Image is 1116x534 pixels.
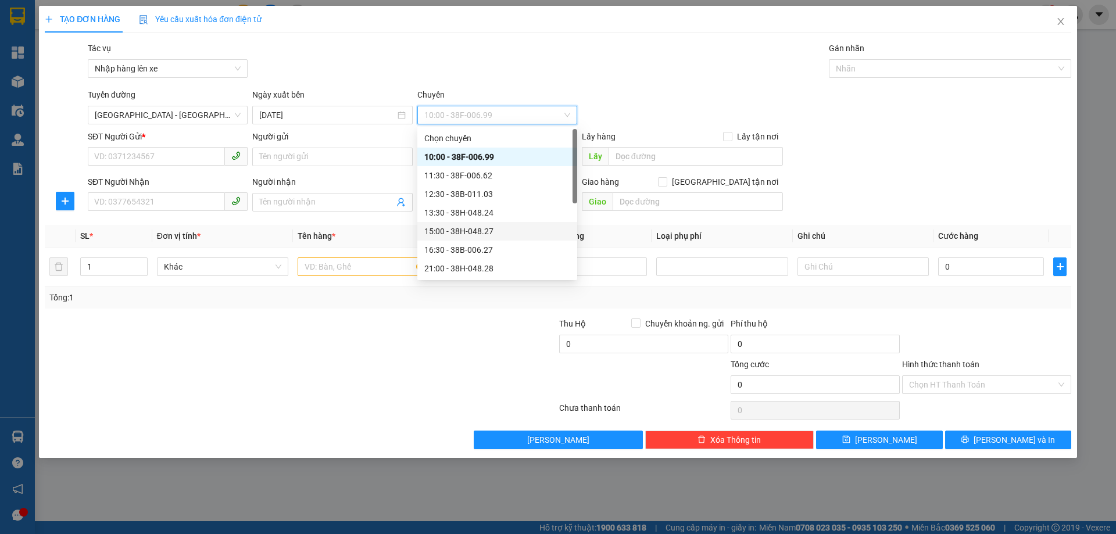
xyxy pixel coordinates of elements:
[667,175,783,188] span: [GEOGRAPHIC_DATA] tận nơi
[1054,262,1065,271] span: plus
[424,150,570,163] div: 10:00 - 38F-006.99
[731,317,900,335] div: Phí thu hộ
[902,360,979,369] label: Hình thức thanh toán
[974,433,1055,446] span: [PERSON_NAME] và In
[527,433,589,446] span: [PERSON_NAME]
[559,319,586,328] span: Thu Hộ
[613,192,783,211] input: Dọc đường
[609,147,783,166] input: Dọc đường
[88,175,248,188] div: SĐT Người Nhận
[641,317,728,330] span: Chuyển khoản ng. gửi
[961,435,969,445] span: printer
[95,60,241,77] span: Nhập hàng lên xe
[945,431,1071,449] button: printer[PERSON_NAME] và In
[424,225,570,238] div: 15:00 - 38H-048.27
[582,132,616,141] span: Lấy hàng
[417,129,577,148] div: Chọn chuyến
[49,291,431,304] div: Tổng: 1
[259,109,395,121] input: 15/08/2025
[710,433,761,446] span: Xóa Thông tin
[938,231,978,241] span: Cước hàng
[797,257,929,276] input: Ghi Chú
[1053,257,1066,276] button: plus
[298,257,429,276] input: VD: Bàn, Ghế
[424,132,570,145] div: Chọn chuyến
[842,435,850,445] span: save
[417,88,577,106] div: Chuyến
[45,15,53,23] span: plus
[88,44,111,53] label: Tác vụ
[252,88,412,106] div: Ngày xuất bến
[298,231,335,241] span: Tên hàng
[424,262,570,275] div: 21:00 - 38H-048.28
[45,15,120,24] span: TẠO ĐƠN HÀNG
[582,177,619,187] span: Giao hàng
[652,225,792,248] th: Loại phụ phí
[855,433,917,446] span: [PERSON_NAME]
[80,231,90,241] span: SL
[56,196,74,206] span: plus
[231,151,241,160] span: phone
[424,106,570,124] span: 10:00 - 38F-006.99
[793,225,933,248] th: Ghi chú
[541,257,647,276] input: 0
[95,106,241,124] span: Hà Nội - Hà Tĩnh
[1045,6,1077,38] button: Close
[582,192,613,211] span: Giao
[164,258,281,275] span: Khác
[88,130,248,143] div: SĐT Người Gửi
[1056,17,1065,26] span: close
[582,147,609,166] span: Lấy
[157,231,201,241] span: Đơn vị tính
[424,188,570,200] div: 12:30 - 38B-011.03
[731,360,769,369] span: Tổng cước
[396,198,406,207] span: user-add
[829,44,864,53] label: Gán nhãn
[56,192,74,210] button: plus
[732,130,783,143] span: Lấy tận nơi
[252,130,412,143] div: Người gửi
[816,431,942,449] button: save[PERSON_NAME]
[424,169,570,182] div: 11:30 - 38F-006.62
[697,435,706,445] span: delete
[474,431,643,449] button: [PERSON_NAME]
[424,206,570,219] div: 13:30 - 38H-048.24
[558,402,729,422] div: Chưa thanh toán
[231,196,241,206] span: phone
[88,88,248,106] div: Tuyến đường
[49,257,68,276] button: delete
[252,175,412,188] div: Người nhận
[139,15,262,24] span: Yêu cầu xuất hóa đơn điện tử
[139,15,148,24] img: icon
[645,431,814,449] button: deleteXóa Thông tin
[424,243,570,256] div: 16:30 - 38B-006.27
